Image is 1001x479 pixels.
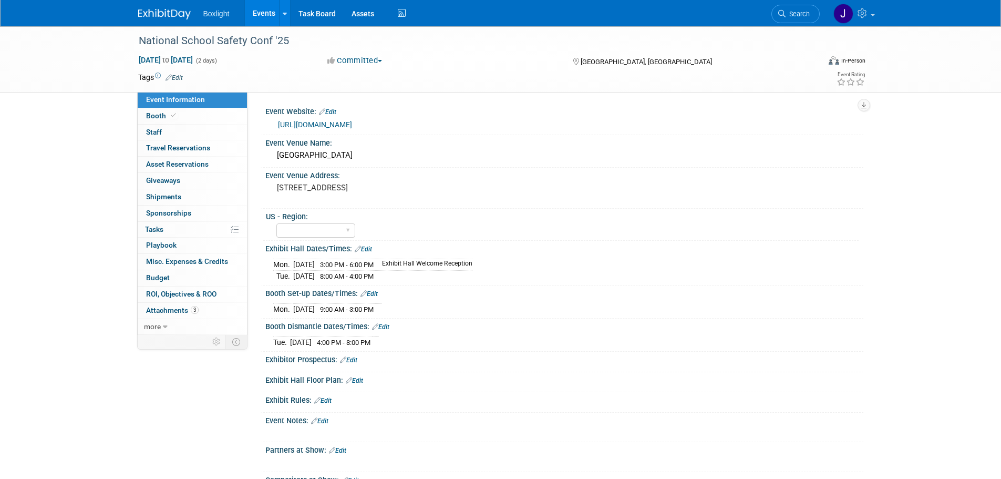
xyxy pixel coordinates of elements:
[277,183,503,192] pre: [STREET_ADDRESS]
[829,56,839,65] img: Format-Inperson.png
[265,413,863,426] div: Event Notes:
[273,303,293,314] td: Mon.
[266,209,859,222] div: US - Region:
[311,417,328,425] a: Edit
[166,74,183,81] a: Edit
[319,108,336,116] a: Edit
[195,57,217,64] span: (2 days)
[138,55,193,65] span: [DATE] [DATE]
[138,140,247,156] a: Travel Reservations
[138,108,247,124] a: Booth
[833,4,853,24] img: Jean Knight
[290,337,312,348] td: [DATE]
[265,319,863,332] div: Booth Dismantle Dates/Times:
[138,189,247,205] a: Shipments
[324,55,386,66] button: Committed
[320,305,374,313] span: 9:00 AM - 3:00 PM
[146,192,181,201] span: Shipments
[837,72,865,77] div: Event Rating
[265,104,863,117] div: Event Website:
[146,144,210,152] span: Travel Reservations
[329,447,346,454] a: Edit
[265,442,863,456] div: Partners at Show:
[146,257,228,266] span: Misc. Expenses & Credits
[376,259,472,270] td: Exhibit Hall Welcome Reception
[146,128,162,136] span: Staff
[293,303,315,314] td: [DATE]
[273,337,290,348] td: Tue.
[138,206,247,221] a: Sponsorships
[138,9,191,19] img: ExhibitDay
[146,111,178,120] span: Booth
[138,303,247,319] a: Attachments3
[771,5,820,23] a: Search
[293,259,315,270] td: [DATE]
[320,272,374,280] span: 8:00 AM - 4:00 PM
[138,238,247,253] a: Playbook
[340,356,357,364] a: Edit
[138,157,247,172] a: Asset Reservations
[346,377,363,384] a: Edit
[146,95,205,104] span: Event Information
[138,125,247,140] a: Staff
[360,290,378,298] a: Edit
[273,259,293,270] td: Mon.
[758,55,866,70] div: Event Format
[841,57,865,65] div: In-Person
[146,273,170,282] span: Budget
[265,135,863,148] div: Event Venue Name:
[265,286,863,299] div: Booth Set-up Dates/Times:
[138,254,247,270] a: Misc. Expenses & Credits
[171,113,176,118] i: Booth reservation complete
[161,56,171,64] span: to
[203,9,230,18] span: Boxlight
[146,209,191,217] span: Sponsorships
[138,287,247,302] a: ROI, Objectives & ROO
[317,339,370,346] span: 4:00 PM - 8:00 PM
[372,323,389,331] a: Edit
[273,270,293,281] td: Tue.
[355,246,372,253] a: Edit
[138,222,247,238] a: Tasks
[146,176,180,185] span: Giveaways
[320,261,374,269] span: 3:00 PM - 6:00 PM
[191,306,199,314] span: 3
[314,397,332,404] a: Edit
[135,32,804,50] div: National School Safety Conf '25
[265,392,863,406] div: Exhibit Rules:
[146,290,216,298] span: ROI, Objectives & ROO
[144,322,161,331] span: more
[265,168,863,181] div: Event Venue Address:
[145,225,163,233] span: Tasks
[293,270,315,281] td: [DATE]
[138,270,247,286] a: Budget
[146,306,199,314] span: Attachments
[138,92,247,108] a: Event Information
[265,241,863,254] div: Exhibit Hall Dates/Times:
[786,10,810,18] span: Search
[225,335,247,349] td: Toggle Event Tabs
[146,160,209,168] span: Asset Reservations
[265,352,863,365] div: Exhibitor Prospectus:
[278,120,352,129] a: [URL][DOMAIN_NAME]
[146,241,177,249] span: Playbook
[138,72,183,83] td: Tags
[265,372,863,386] div: Exhibit Hall Floor Plan:
[273,147,855,164] div: [GEOGRAPHIC_DATA]
[208,335,226,349] td: Personalize Event Tab Strip
[138,319,247,335] a: more
[581,58,712,66] span: [GEOGRAPHIC_DATA], [GEOGRAPHIC_DATA]
[138,173,247,189] a: Giveaways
